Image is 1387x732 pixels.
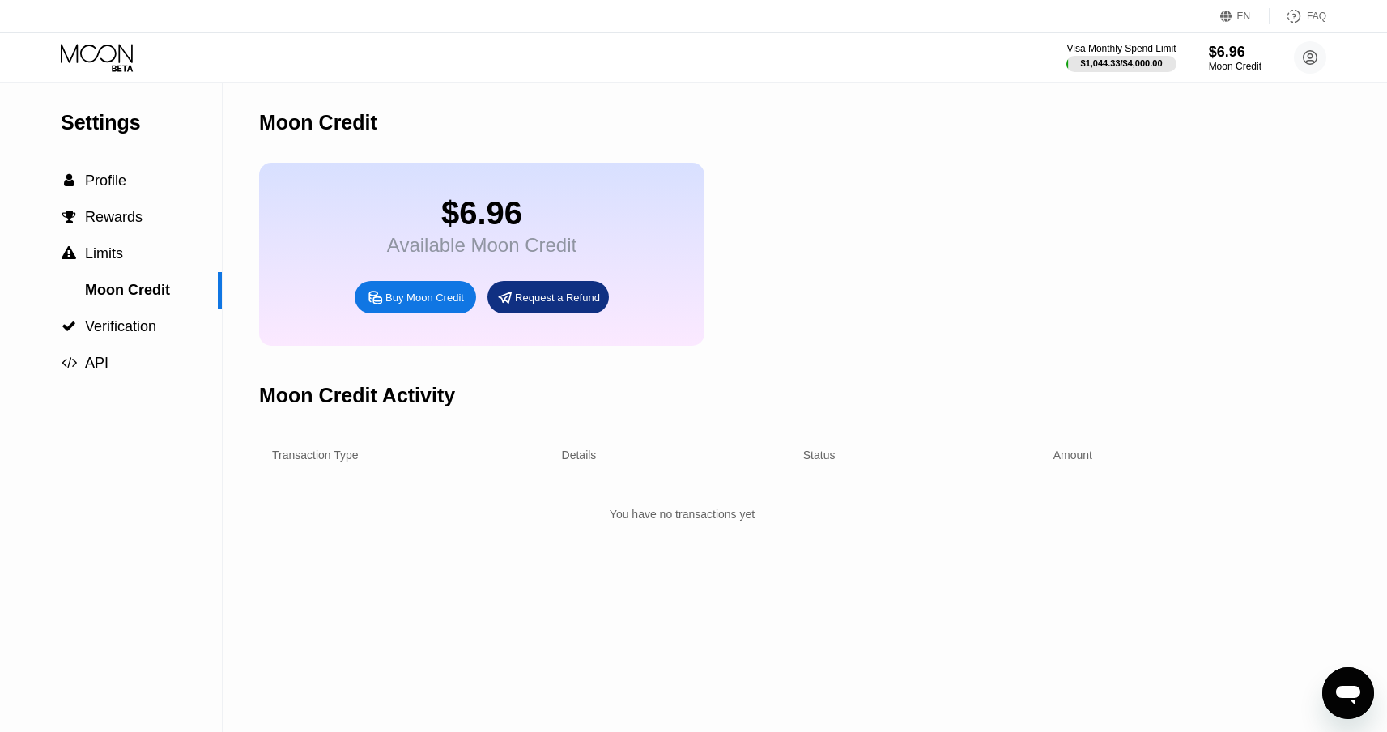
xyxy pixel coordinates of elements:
[62,319,76,334] span: 
[61,210,77,224] div: 
[1081,58,1163,68] div: $1,044.33 / $4,000.00
[259,500,1105,529] div: You have no transactions yet
[64,173,74,188] span: 
[62,246,76,261] span: 
[1066,43,1176,54] div: Visa Monthly Spend Limit
[61,173,77,188] div: 
[85,318,156,334] span: Verification
[1053,449,1092,462] div: Amount
[1209,44,1261,61] div: $6.96
[1209,44,1261,72] div: $6.96Moon Credit
[1237,11,1251,22] div: EN
[1066,43,1176,72] div: Visa Monthly Spend Limit$1,044.33/$4,000.00
[487,281,609,313] div: Request a Refund
[515,291,600,304] div: Request a Refund
[387,234,576,257] div: Available Moon Credit
[562,449,597,462] div: Details
[61,355,77,370] div: 
[387,195,576,232] div: $6.96
[61,111,222,134] div: Settings
[803,449,836,462] div: Status
[62,355,77,370] span: 
[85,209,143,225] span: Rewards
[85,355,108,371] span: API
[259,384,455,407] div: Moon Credit Activity
[355,281,476,313] div: Buy Moon Credit
[272,449,359,462] div: Transaction Type
[1220,8,1270,24] div: EN
[259,111,377,134] div: Moon Credit
[85,282,170,298] span: Moon Credit
[1307,11,1326,22] div: FAQ
[1322,667,1374,719] iframe: Bouton de lancement de la fenêtre de messagerie
[1270,8,1326,24] div: FAQ
[61,246,77,261] div: 
[85,172,126,189] span: Profile
[61,319,77,334] div: 
[62,210,76,224] span: 
[85,245,123,262] span: Limits
[385,291,464,304] div: Buy Moon Credit
[1209,61,1261,72] div: Moon Credit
